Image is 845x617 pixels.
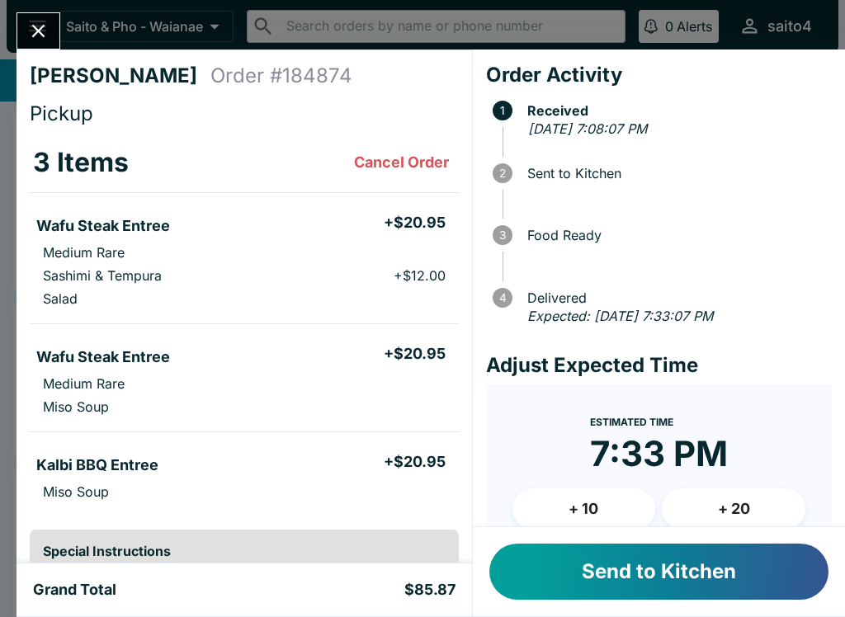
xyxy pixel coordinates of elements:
button: Close [17,13,59,49]
text: 2 [499,167,506,180]
button: + 10 [512,488,656,530]
h5: Wafu Steak Entree [36,216,170,236]
p: + $12.00 [394,267,446,284]
button: Cancel Order [347,146,456,179]
h5: $85.87 [404,580,456,600]
span: Estimated Time [590,416,673,428]
em: [DATE] 7:08:07 PM [528,120,647,137]
span: Delivered [519,290,832,305]
table: orders table [30,133,459,516]
button: + 20 [662,488,805,530]
h5: Grand Total [33,580,116,600]
h5: + $20.95 [384,213,446,233]
span: Sent to Kitchen [519,166,832,181]
text: 4 [498,291,506,304]
p: Miso Soup [43,483,109,500]
h4: Adjust Expected Time [486,353,832,378]
h5: + $20.95 [384,452,446,472]
h3: 3 Items [33,146,129,179]
text: 1 [500,104,505,117]
p: Salad [43,290,78,307]
time: 7:33 PM [590,432,728,475]
h5: Kalbi BBQ Entree [36,455,158,475]
p: Sashimi & Tempura [43,267,162,284]
p: Medium Rare [43,375,125,392]
h6: Special Instructions [43,543,446,559]
h5: + $20.95 [384,344,446,364]
p: Miso Soup [43,398,109,415]
h4: [PERSON_NAME] [30,64,210,88]
h4: Order Activity [486,63,832,87]
text: 3 [499,228,506,242]
h4: Order # 184874 [210,64,352,88]
span: Food Ready [519,228,832,243]
h5: Wafu Steak Entree [36,347,170,367]
p: Medium Rare [43,244,125,261]
em: Expected: [DATE] 7:33:07 PM [527,308,713,324]
span: Received [519,103,832,118]
button: Send to Kitchen [489,544,828,600]
span: Pickup [30,101,93,125]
